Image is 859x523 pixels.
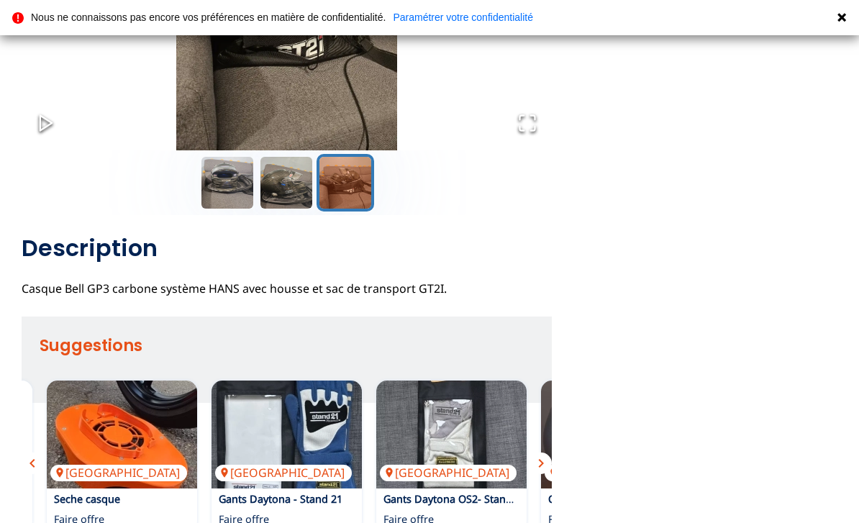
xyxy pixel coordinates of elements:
[376,381,527,488] img: Gants Daytona OS2- Stand 21
[22,234,552,263] h2: Description
[47,381,197,488] a: Seche casque[GEOGRAPHIC_DATA]
[199,154,256,212] button: Go to Slide 1
[31,12,386,22] p: Nous ne connaissons pas encore vos préférences en matière de confidentialité.
[212,381,362,488] a: Gants Daytona - Stand 21[GEOGRAPHIC_DATA]
[530,452,552,474] button: chevron_right
[22,234,552,295] div: Casque Bell GP3 carbone système HANS avec housse et sac de transport GT2I.
[503,99,552,150] button: Open Fullscreen
[376,381,527,488] a: Gants Daytona OS2- Stand 21[GEOGRAPHIC_DATA]
[212,381,362,488] img: Gants Daytona - Stand 21
[380,465,517,481] p: [GEOGRAPHIC_DATA]
[393,12,533,22] a: Paramétrer votre confidentialité
[541,381,691,488] img: Casque Stilo DES
[219,492,342,506] a: Gants Daytona - Stand 21
[548,492,631,506] a: Casque Stilo DES
[383,492,527,506] a: Gants Daytona OS2- Stand 21
[317,154,374,212] button: Go to Slide 3
[215,465,352,481] p: [GEOGRAPHIC_DATA]
[258,154,315,212] button: Go to Slide 2
[541,381,691,488] a: Casque Stilo DES[GEOGRAPHIC_DATA]
[22,154,552,212] div: Thumbnail Navigation
[22,452,43,474] button: chevron_left
[47,381,197,488] img: Seche casque
[54,492,120,506] a: Seche casque
[22,99,71,150] button: Play or Pause Slideshow
[50,465,187,481] p: [GEOGRAPHIC_DATA]
[24,455,41,472] span: chevron_left
[532,455,550,472] span: chevron_right
[40,331,552,360] h2: Suggestions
